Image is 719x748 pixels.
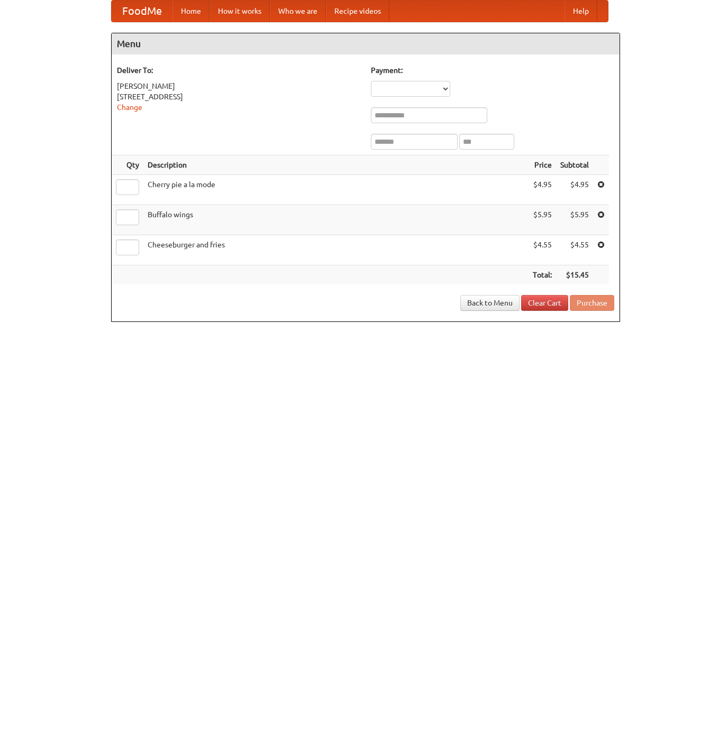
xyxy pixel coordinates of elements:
th: Total: [529,265,556,285]
th: Price [529,155,556,175]
a: Change [117,103,142,112]
a: Who we are [270,1,326,22]
button: Purchase [570,295,614,311]
h4: Menu [112,33,620,54]
a: Back to Menu [460,295,520,311]
a: How it works [210,1,270,22]
td: Cheeseburger and fries [143,235,529,265]
a: Recipe videos [326,1,389,22]
a: Clear Cart [521,295,568,311]
td: $4.95 [529,175,556,205]
th: Description [143,155,529,175]
td: $5.95 [556,205,593,235]
div: [STREET_ADDRESS] [117,91,360,102]
td: $4.55 [529,235,556,265]
td: $4.55 [556,235,593,265]
a: FoodMe [112,1,172,22]
a: Home [172,1,210,22]
th: $15.45 [556,265,593,285]
td: Cherry pie a la mode [143,175,529,205]
h5: Payment: [371,65,614,76]
td: Buffalo wings [143,205,529,235]
h5: Deliver To: [117,65,360,76]
td: $5.95 [529,205,556,235]
th: Subtotal [556,155,593,175]
a: Help [565,1,597,22]
div: [PERSON_NAME] [117,81,360,91]
th: Qty [112,155,143,175]
td: $4.95 [556,175,593,205]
